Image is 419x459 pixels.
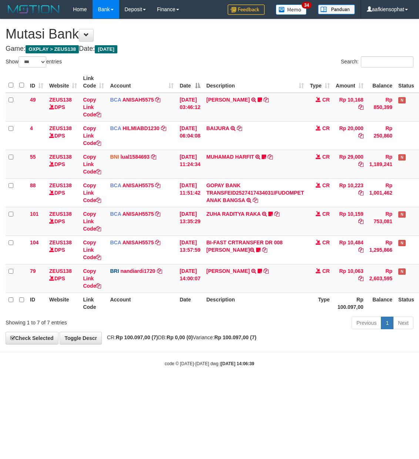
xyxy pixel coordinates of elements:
span: 49 [30,97,36,103]
strong: Rp 100.097,00 (7) [214,334,257,340]
td: Rp 250,860 [366,121,395,150]
td: DPS [46,121,80,150]
td: DPS [46,264,80,293]
span: 79 [30,268,36,274]
a: Copy ANISAH5575 to clipboard [155,240,160,245]
a: MUHAMAD HARFIT [206,154,254,160]
span: Has Note [398,154,406,161]
span: BCA [110,211,121,217]
span: CR [322,268,330,274]
a: 1 [381,317,393,329]
td: [DATE] 06:04:08 [177,121,203,150]
th: Type [307,293,333,314]
a: Copy Rp 10,168 to clipboard [358,104,363,110]
span: BCA [110,182,121,188]
th: Balance [366,72,395,93]
img: Button%20Memo.svg [276,4,307,15]
a: Copy Rp 10,159 to clipboard [358,218,363,224]
span: Has Note [398,211,406,218]
th: Balance [366,293,395,314]
a: ZEUS138 [49,125,72,131]
span: Has Note [398,97,406,103]
td: DPS [46,178,80,207]
a: Copy BAIJURA to clipboard [237,125,242,131]
span: 55 [30,154,36,160]
label: Search: [341,56,413,67]
img: Feedback.jpg [228,4,265,15]
a: Next [393,317,413,329]
a: Copy BI-FAST CRTRANSFER DR 008 BAYU DARMAWAN to clipboard [262,247,267,253]
a: [PERSON_NAME] [206,97,249,103]
th: Rp 100.097,00 [333,293,366,314]
th: Account: activate to sort column ascending [107,72,177,93]
span: CR [322,182,330,188]
div: Showing 1 to 7 of 7 entries [6,316,169,326]
td: DPS [46,93,80,122]
a: ANISAH5575 [123,240,154,245]
a: ANISAH5575 [123,211,154,217]
td: Rp 10,063 [333,264,366,293]
span: BCA [110,97,121,103]
a: Copy DANA ABIYANROFIFS to clipboard [264,268,269,274]
small: code © [DATE]-[DATE] dwg | [165,361,254,366]
span: Has Note [398,240,406,246]
a: ZEUS138 [49,154,72,160]
a: Check Selected [6,332,58,344]
td: Rp 20,000 [333,121,366,150]
span: 101 [30,211,38,217]
a: Copy ZUHA RADITYA RAKA to clipboard [274,211,279,217]
h4: Game: Date: [6,45,413,53]
a: Copy Link Code [83,97,101,118]
a: BAIJURA [206,125,229,131]
a: GOPAY BANK TRANSFEID2527417434031IFUDOMPET ANAK BANGSA [206,182,304,203]
h1: Mutasi Bank [6,27,413,42]
a: Copy Link Code [83,125,101,146]
a: Copy nandiardi1720 to clipboard [157,268,162,274]
a: ZEUS138 [49,182,72,188]
th: Website [46,293,80,314]
a: Copy Rp 10,484 to clipboard [358,247,363,253]
strong: Rp 0,00 (0) [167,334,193,340]
span: BNI [110,154,119,160]
th: Status [395,72,417,93]
td: [DATE] 13:35:29 [177,207,203,235]
a: ZEUS138 [49,211,72,217]
img: MOTION_logo.png [6,4,62,15]
th: ID: activate to sort column ascending [27,72,46,93]
img: panduan.png [318,4,355,14]
td: Rp 10,484 [333,235,366,264]
td: Rp 850,399 [366,93,395,122]
a: lual1584693 [120,154,150,160]
td: DPS [46,235,80,264]
td: [DATE] 11:51:42 [177,178,203,207]
input: Search: [361,56,413,67]
a: Copy HILMIABD1230 to clipboard [161,125,166,131]
span: 4 [30,125,33,131]
a: ANISAH5575 [123,97,154,103]
span: BRI [110,268,119,274]
a: ZEUS138 [49,240,72,245]
a: HILMIABD1230 [123,125,160,131]
span: 104 [30,240,38,245]
th: Link Code: activate to sort column ascending [80,72,107,93]
label: Show entries [6,56,62,67]
td: Rp 2,603,595 [366,264,395,293]
td: Rp 1,295,866 [366,235,395,264]
td: Rp 1,189,241 [366,150,395,178]
a: Previous [352,317,381,329]
a: ZEUS138 [49,97,72,103]
a: nandiardi1720 [120,268,155,274]
strong: Rp 100.097,00 (7) [116,334,158,340]
th: Date [177,293,203,314]
a: Copy Link Code [83,268,101,289]
a: Copy INA PAUJANAH to clipboard [264,97,269,103]
a: Copy Rp 10,223 to clipboard [358,190,363,196]
a: Toggle Descr [60,332,102,344]
td: BI-FAST CRTRANSFER DR 008 [PERSON_NAME] [203,235,307,264]
span: 88 [30,182,36,188]
td: Rp 10,159 [333,207,366,235]
span: CR [322,211,330,217]
a: Copy lual1584693 to clipboard [151,154,156,160]
td: Rp 753,081 [366,207,395,235]
td: DPS [46,150,80,178]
